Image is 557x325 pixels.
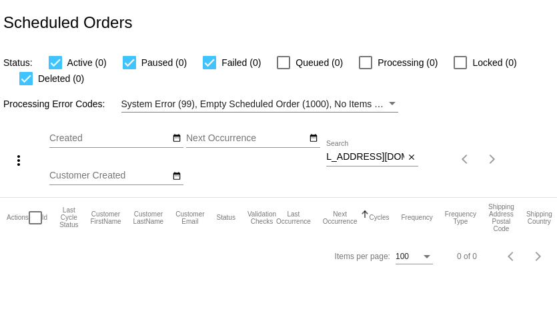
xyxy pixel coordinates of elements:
button: Change sorting for Id [42,214,47,222]
mat-header-cell: Validation Checks [247,198,276,238]
button: Change sorting for NextOccurrenceUtc [323,210,358,225]
span: Paused (0) [141,55,187,71]
button: Change sorting for Frequency [401,214,432,222]
mat-select: Items per page: [396,252,433,262]
input: Next Occurrence [186,133,306,144]
button: Change sorting for FrequencyType [445,210,476,225]
button: Change sorting for CustomerEmail [175,210,204,225]
button: Change sorting for Status [217,214,235,222]
span: 100 [396,252,409,261]
mat-icon: date_range [172,171,181,182]
span: Failed (0) [221,55,261,71]
button: Previous page [452,146,479,172]
button: Next page [525,243,552,270]
input: Created [49,133,169,144]
mat-header-cell: Actions [7,198,29,238]
button: Change sorting for ShippingPostcode [488,203,514,232]
span: Processing (0) [378,55,438,71]
mat-icon: date_range [309,133,318,144]
span: Active (0) [67,55,107,71]
input: Customer Created [49,170,169,181]
mat-icon: date_range [172,133,181,144]
span: Deleted (0) [38,71,84,87]
span: Queued (0) [296,55,343,71]
button: Previous page [498,243,525,270]
div: Items per page: [335,252,390,261]
button: Change sorting for ShippingCountry [526,210,552,225]
mat-select: Filter by Processing Error Codes [121,96,398,113]
span: Status: [3,57,33,68]
mat-icon: more_vert [11,153,27,168]
span: Locked (0) [472,55,516,71]
button: Clear [404,151,418,164]
h2: Scheduled Orders [3,13,132,32]
button: Change sorting for LastOccurrenceUtc [276,210,311,225]
button: Next page [479,146,506,172]
button: Change sorting for Cycles [369,214,389,222]
input: Search [326,152,404,162]
div: 0 of 0 [457,252,477,261]
button: Change sorting for CustomerFirstName [90,210,121,225]
button: Change sorting for LastProcessingCycleId [59,206,78,228]
span: Processing Error Codes: [3,99,105,109]
mat-icon: close [407,153,416,163]
button: Change sorting for CustomerLastName [133,210,164,225]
